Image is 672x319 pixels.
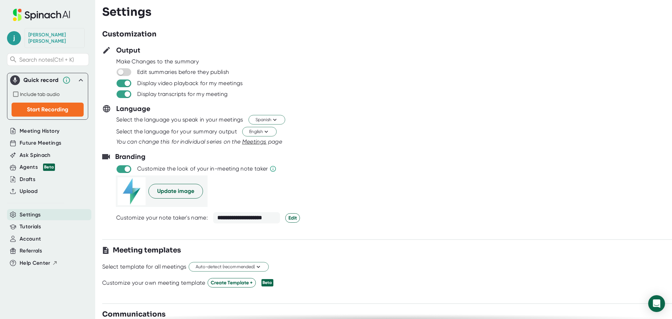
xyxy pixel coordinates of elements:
div: Beta [261,279,273,286]
div: Display transcripts for my meeting [137,91,227,98]
button: Auto-detect (recommended) [189,262,269,272]
div: Edit summaries before they publish [137,69,229,76]
div: Jairo Rojas [28,32,81,44]
span: English [249,129,269,135]
i: You can change this for individual series on the page [116,138,282,145]
h3: Branding [115,151,146,162]
div: Quick record [23,77,59,84]
div: Customize your own meeting template [102,279,205,286]
span: Update image [157,187,194,195]
span: Create Template + [211,279,253,286]
div: Customize the look of your in-meeting note taker [137,165,268,172]
button: Update image [148,184,203,199]
h3: Language [116,103,150,114]
div: Display video playback for my meetings [137,80,243,87]
span: Edit [288,214,297,222]
div: Quick record [10,73,85,87]
button: Edit [285,213,300,223]
button: Create Template + [208,278,256,287]
span: Meetings [242,138,267,145]
div: Beta [43,164,55,171]
button: Tutorials [20,223,41,231]
h3: Meeting templates [113,245,181,256]
button: English [242,127,276,137]
button: Agents Beta [20,163,55,171]
button: Drafts [20,175,35,183]
span: Spanish [255,117,278,123]
button: Settings [20,211,41,219]
img: picture [118,177,146,205]
div: Open Intercom Messenger [648,295,665,312]
button: Meetings [242,138,267,146]
button: Account [20,235,41,243]
h3: Customization [102,29,156,40]
h3: Output [116,45,140,55]
div: Select the language you speak in your meetings [116,116,243,123]
div: Record both your microphone and the audio from your browser tab (e.g., videos, meetings, etc.) [12,90,84,98]
button: Spanish [248,115,285,125]
button: Meeting History [20,127,59,135]
span: Start Recording [27,106,68,113]
div: Select the language for your summary output [116,128,237,135]
div: Customize your note taker's name: [116,214,208,221]
button: Referrals [20,247,42,255]
span: j [7,31,21,45]
button: Help Center [20,259,58,267]
div: Make Changes to the summary [116,58,672,65]
span: Include tab audio [20,91,59,97]
button: Upload [20,187,37,195]
button: Future Meetings [20,139,61,147]
span: Search notes (Ctrl + K) [19,56,74,63]
h3: Settings [102,5,152,19]
button: Ask Spinach [20,151,51,159]
span: Help Center [20,259,50,267]
div: Select template for all meetings [102,263,187,270]
div: Agents [20,163,55,171]
span: Auto-detect (recommended) [196,264,262,270]
button: Start Recording [12,103,84,117]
